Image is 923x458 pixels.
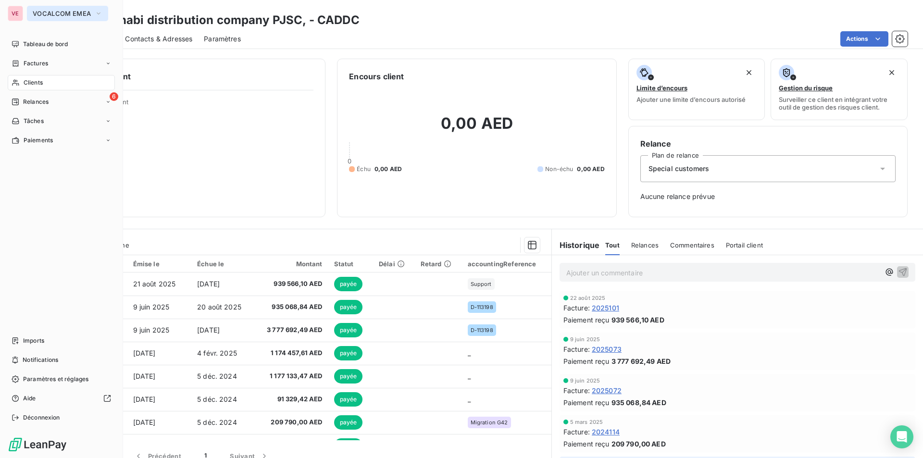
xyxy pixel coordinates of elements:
[631,241,659,249] span: Relances
[563,356,610,366] span: Paiement reçu
[636,84,687,92] span: Limite d’encours
[8,437,67,452] img: Logo LeanPay
[605,241,620,249] span: Tout
[259,302,322,312] span: 935 068,84 AED
[23,375,88,384] span: Paramètres et réglages
[259,279,322,289] span: 939 566,10 AED
[133,349,156,357] span: [DATE]
[197,395,237,403] span: 5 déc. 2024
[840,31,888,47] button: Actions
[24,59,48,68] span: Factures
[197,372,237,380] span: 5 déc. 2024
[23,98,49,106] span: Relances
[577,165,604,173] span: 0,00 AED
[334,392,363,407] span: payée
[334,346,363,360] span: payée
[334,415,363,430] span: payée
[197,280,220,288] span: [DATE]
[58,71,313,82] h6: Informations client
[468,349,471,357] span: _
[204,34,241,44] span: Paramètres
[570,378,600,384] span: 9 juin 2025
[563,427,590,437] span: Facture :
[77,98,313,111] span: Propriétés Client
[374,165,402,173] span: 0,00 AED
[611,315,664,325] span: 939 566,10 AED
[570,336,600,342] span: 9 juin 2025
[636,96,746,103] span: Ajouter une limite d’encours autorisé
[110,92,118,101] span: 6
[563,385,590,396] span: Facture :
[8,6,23,21] div: VE
[471,420,508,425] span: Migration G42
[133,372,156,380] span: [DATE]
[33,10,91,17] span: VOCALCOM EMEA
[468,260,546,268] div: accountingReference
[334,260,367,268] div: Statut
[545,165,573,173] span: Non-échu
[670,241,714,249] span: Commentaires
[133,326,170,334] span: 9 juin 2025
[8,391,115,406] a: Aide
[23,356,58,364] span: Notifications
[379,260,409,268] div: Délai
[779,96,899,111] span: Surveiller ce client en intégrant votre outil de gestion des risques client.
[471,327,493,333] span: D-113198
[24,136,53,145] span: Paiements
[259,260,322,268] div: Montant
[24,117,44,125] span: Tâches
[563,303,590,313] span: Facture :
[649,164,710,173] span: Special customers
[570,295,606,301] span: 22 août 2025
[890,425,913,448] div: Open Intercom Messenger
[563,439,610,449] span: Paiement reçu
[640,138,896,149] h6: Relance
[640,192,896,201] span: Aucune relance prévue
[259,348,322,358] span: 1 174 457,61 AED
[259,371,322,381] span: 1 177 133,47 AED
[611,397,666,408] span: 935 068,84 AED
[23,413,60,422] span: Déconnexion
[334,300,363,314] span: payée
[197,260,248,268] div: Échue le
[421,260,456,268] div: Retard
[726,241,763,249] span: Portail client
[197,303,241,311] span: 20 août 2025
[611,439,666,449] span: 209 790,00 AED
[334,323,363,337] span: payée
[471,304,493,310] span: D-113198
[125,34,192,44] span: Contacts & Adresses
[570,419,603,425] span: 5 mars 2025
[592,385,622,396] span: 2025072
[348,157,351,165] span: 0
[349,114,604,143] h2: 0,00 AED
[259,395,322,404] span: 91 329,42 AED
[468,395,471,403] span: _
[259,325,322,335] span: 3 777 692,49 AED
[334,277,363,291] span: payée
[133,280,176,288] span: 21 août 2025
[24,78,43,87] span: Clients
[334,438,363,453] span: payée
[197,418,237,426] span: 5 déc. 2024
[592,344,622,354] span: 2025073
[85,12,360,29] h3: Abu Dhabi distribution company PJSC, - CADDC
[349,71,404,82] h6: Encours client
[592,427,620,437] span: 2024114
[133,303,170,311] span: 9 juin 2025
[259,418,322,427] span: 209 790,00 AED
[133,260,186,268] div: Émise le
[628,59,765,120] button: Limite d’encoursAjouter une limite d’encours autorisé
[779,84,833,92] span: Gestion du risque
[133,395,156,403] span: [DATE]
[552,239,600,251] h6: Historique
[592,303,619,313] span: 2025101
[23,40,68,49] span: Tableau de bord
[468,372,471,380] span: _
[197,349,237,357] span: 4 févr. 2025
[133,418,156,426] span: [DATE]
[197,326,220,334] span: [DATE]
[334,369,363,384] span: payée
[563,397,610,408] span: Paiement reçu
[23,336,44,345] span: Imports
